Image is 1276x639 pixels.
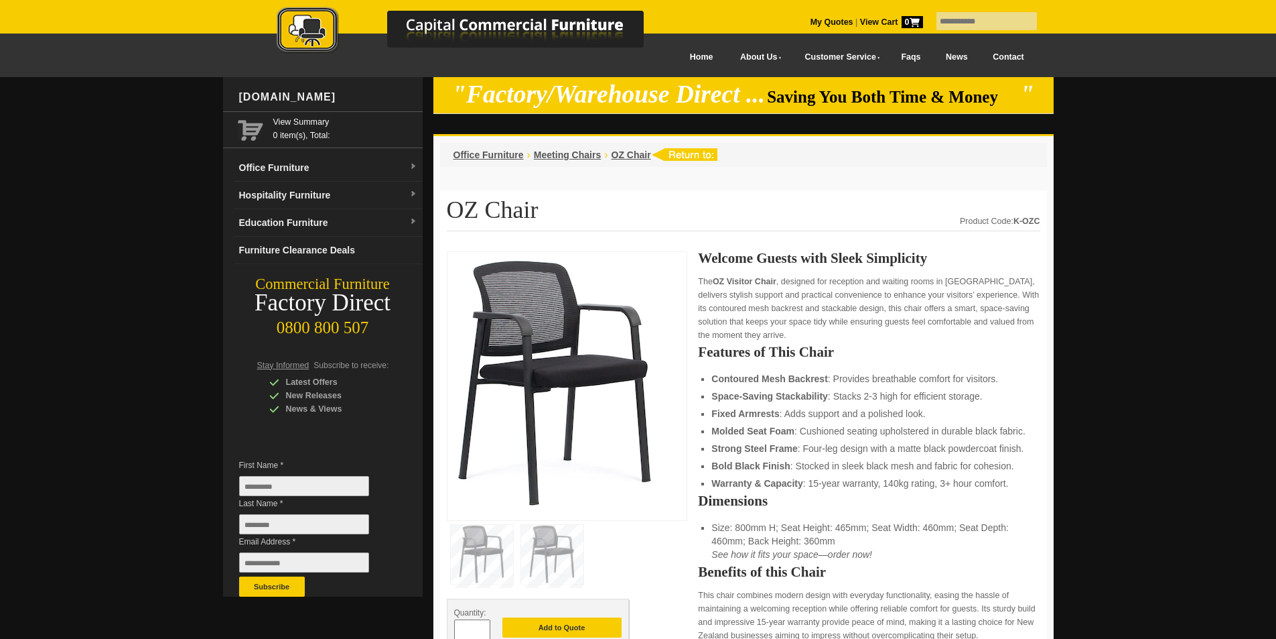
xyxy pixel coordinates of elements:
[409,163,417,171] img: dropdown
[223,275,423,294] div: Commercial Furniture
[604,148,608,162] li: ›
[502,618,622,638] button: Add to Quote
[273,115,417,129] a: View Summary
[234,154,423,182] a: Office Furnituredropdown
[269,402,397,416] div: News & Views
[711,390,1026,403] li: : Stacks 2-3 high for efficient storage.
[1013,217,1040,226] strong: K-OZC
[711,407,1026,420] li: : Adds support and a polished look.
[698,251,1040,265] h2: Welcome Guests with Sleek Simplicity
[239,535,389,548] span: Email Address *
[223,312,423,337] div: 0800 800 507
[711,459,1026,473] li: : Stocked in sleek black mesh and fabric for cohesion.
[409,190,417,198] img: dropdown
[234,182,423,209] a: Hospitality Furnituredropdown
[711,461,790,471] strong: Bold Black Finish
[698,494,1040,508] h2: Dimensions
[980,42,1036,72] a: Contact
[234,77,423,117] div: [DOMAIN_NAME]
[239,476,369,496] input: First Name *
[711,373,827,384] strong: Contoured Mesh Backrest
[240,7,709,60] a: Capital Commercial Furniture Logo
[902,16,923,28] span: 0
[239,459,389,472] span: First Name *
[651,148,717,161] img: return to
[273,115,417,140] span: 0 item(s), Total:
[711,478,802,489] strong: Warranty & Capacity
[239,577,305,597] button: Subscribe
[239,514,369,534] input: Last Name *
[711,521,1026,561] li: Size: 800mm H; Seat Height: 465mm; Seat Width: 460mm; Seat Depth: 460mm; Back Height: 360mm
[889,42,934,72] a: Faqs
[960,215,1040,228] div: Product Code:
[527,148,530,162] li: ›
[698,345,1040,359] h2: Features of This Chair
[269,389,397,402] div: New Releases
[454,608,486,618] span: Quantity:
[409,218,417,226] img: dropdown
[313,361,388,370] span: Subscribe to receive:
[240,7,709,56] img: Capital Commercial Furniture Logo
[454,259,655,510] img: Oz Chair, black fabric, steel frame, stackable, arms, for waiting rooms
[452,80,765,108] em: "Factory/Warehouse Direct ...
[790,42,888,72] a: Customer Service
[698,565,1040,579] h2: Benefits of this Chair
[711,477,1026,490] li: : 15-year warranty, 140kg rating, 3+ hour comfort.
[534,150,601,160] a: Meeting Chairs
[234,209,423,237] a: Education Furnituredropdown
[711,443,797,454] strong: Strong Steel Frame
[223,294,423,312] div: Factory Direct
[711,391,828,402] strong: Space-Saving Stackability
[767,88,1018,106] span: Saving You Both Time & Money
[612,150,651,160] a: OZ Chair
[725,42,790,72] a: About Us
[453,150,524,160] a: Office Furniture
[239,553,369,573] input: Email Address *
[447,197,1040,231] h1: OZ Chair
[860,17,923,27] strong: View Cart
[269,375,397,389] div: Latest Offers
[810,17,853,27] a: My Quotes
[711,424,1026,438] li: : Cushioned seating upholstered in durable black fabric.
[234,237,423,264] a: Furniture Clearance Deals
[933,42,980,72] a: News
[713,277,776,286] strong: OZ Visitor Chair
[711,442,1026,455] li: : Four-leg design with a matte black powdercoat finish.
[711,408,779,419] strong: Fixed Armrests
[257,361,309,370] span: Stay Informed
[857,17,922,27] a: View Cart0
[1020,80,1034,108] em: "
[711,549,872,560] em: See how it fits your space—order now!
[711,426,794,437] strong: Molded Seat Foam
[239,497,389,510] span: Last Name *
[698,275,1040,342] p: The , designed for reception and waiting rooms in [GEOGRAPHIC_DATA], delivers stylish support and...
[711,372,1026,386] li: : Provides breathable comfort for visitors.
